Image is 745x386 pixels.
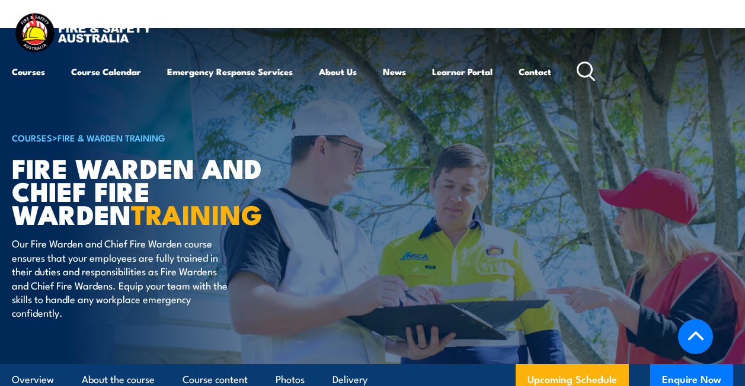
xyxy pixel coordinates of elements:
a: Courses [12,57,45,86]
a: Learner Portal [432,57,493,86]
a: Emergency Response Services [167,57,293,86]
a: Fire & Warden Training [57,131,165,144]
p: Our Fire Warden and Chief Fire Warden course ensures that your employees are fully trained in the... [12,236,228,319]
strong: TRAINING [131,193,263,234]
a: News [383,57,406,86]
a: About Us [319,57,357,86]
a: Contact [519,57,551,86]
a: Course Calendar [71,57,141,86]
h1: Fire Warden and Chief Fire Warden [12,156,305,225]
h6: > [12,130,305,144]
a: COURSES [12,131,52,144]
